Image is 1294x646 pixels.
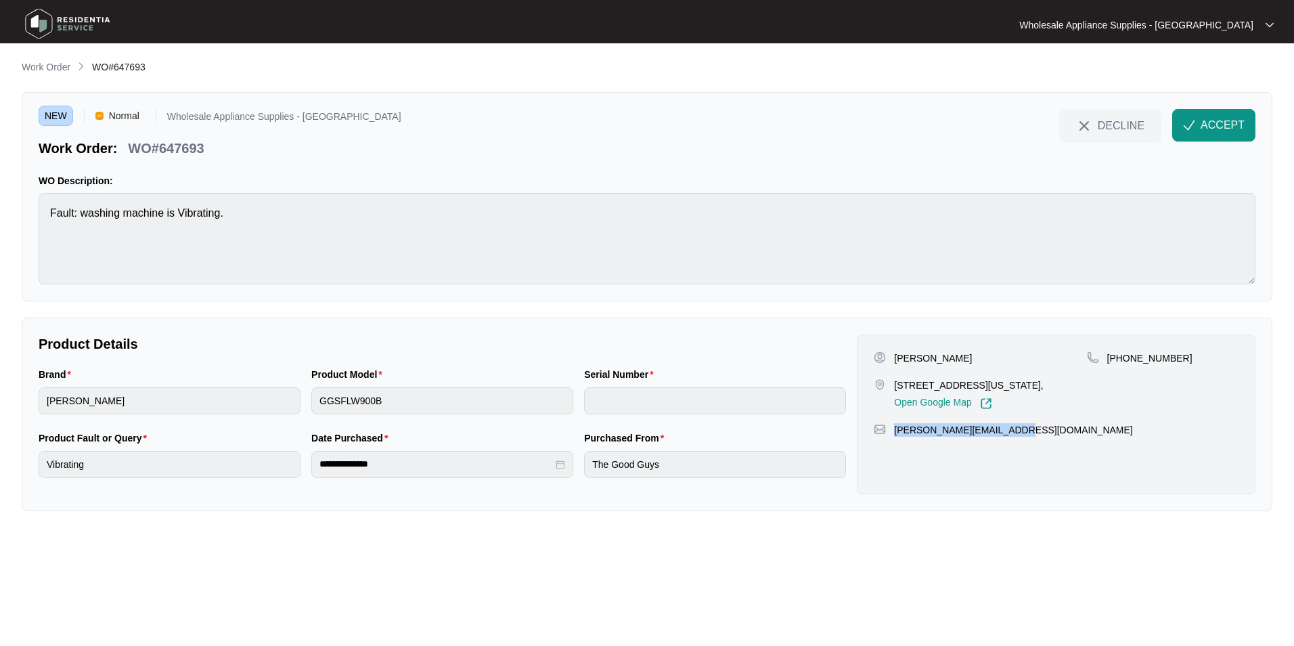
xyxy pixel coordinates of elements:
label: Serial Number [584,368,659,381]
p: [STREET_ADDRESS][US_STATE], [894,379,1043,392]
p: Wholesale Appliance Supplies - [GEOGRAPHIC_DATA] [1019,18,1253,32]
span: DECLINE [1098,118,1144,133]
label: Date Purchased [311,431,393,445]
label: Product Model [311,368,388,381]
label: Brand [39,368,76,381]
input: Purchased From [584,451,846,478]
button: check-IconACCEPT [1172,109,1255,142]
img: Link-External [980,397,992,410]
input: Serial Number [584,387,846,414]
p: [PERSON_NAME] [894,351,972,365]
p: Product Details [39,335,846,353]
label: Purchased From [584,431,669,445]
span: NEW [39,106,73,126]
p: Wholesale Appliance Supplies - [GEOGRAPHIC_DATA] [167,112,401,126]
a: Open Google Map [894,397,991,410]
textarea: Fault: washing machine is Vibrating. [39,193,1255,284]
a: Work Order [19,60,73,75]
img: Vercel Logo [95,112,104,120]
span: Normal [104,106,145,126]
img: check-Icon [1183,119,1195,131]
span: WO#647693 [92,62,146,72]
label: Product Fault or Query [39,431,152,445]
img: user-pin [874,351,886,364]
p: Work Order: [39,139,117,158]
input: Brand [39,387,300,414]
img: chevron-right [76,61,87,72]
img: map-pin [874,379,886,391]
img: dropdown arrow [1266,22,1274,28]
input: Date Purchased [319,457,553,471]
p: [PHONE_NUMBER] [1107,351,1192,365]
img: close-Icon [1076,118,1092,134]
p: [PERSON_NAME][EMAIL_ADDRESS][DOMAIN_NAME] [894,423,1132,437]
p: Work Order [22,60,70,74]
input: Product Fault or Query [39,451,300,478]
img: residentia service logo [20,3,115,44]
p: WO Description: [39,174,1255,188]
p: WO#647693 [128,139,204,158]
span: ACCEPT [1201,117,1245,133]
button: close-IconDECLINE [1059,109,1161,142]
img: map-pin [1087,351,1099,364]
img: map-pin [874,423,886,435]
input: Product Model [311,387,573,414]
